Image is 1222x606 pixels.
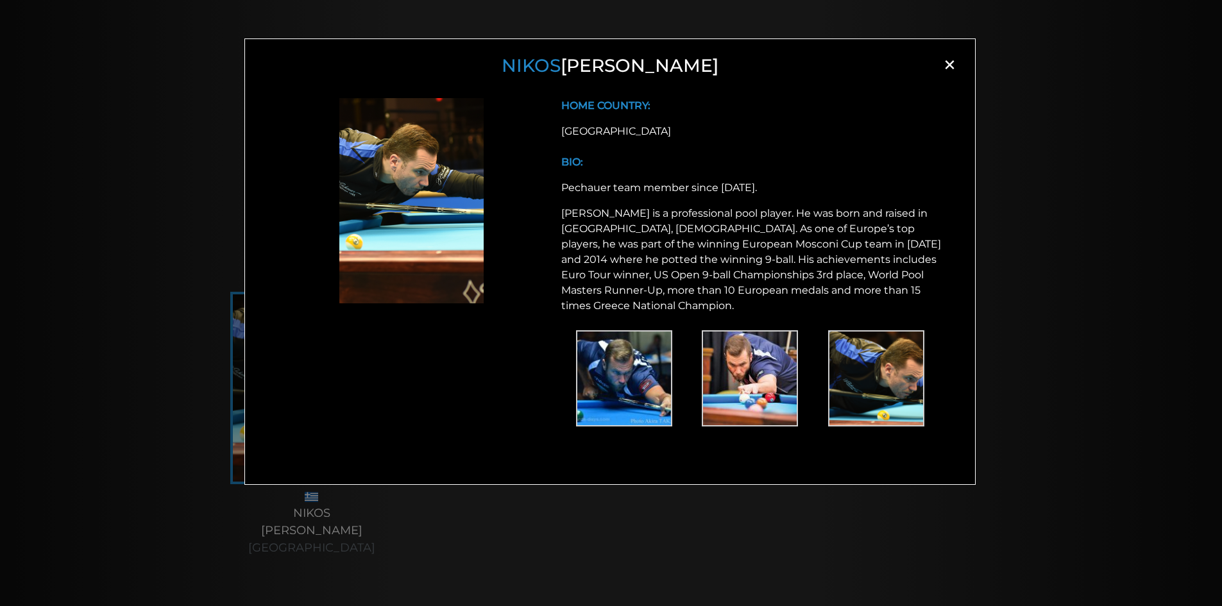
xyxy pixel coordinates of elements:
div: [GEOGRAPHIC_DATA] [561,124,944,139]
p: [PERSON_NAME] is a professional pool player. He was born and raised in [GEOGRAPHIC_DATA], [DEMOGR... [561,206,944,314]
p: Pechauer team member since [DATE]. [561,180,944,196]
span: Nikos [502,55,561,76]
img: Nikos Ekonomopoulos [339,98,484,303]
b: HOME COUNTRY: [561,99,650,112]
b: BIO: [561,156,583,168]
span: × [940,55,959,74]
h3: [PERSON_NAME] [261,55,959,77]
